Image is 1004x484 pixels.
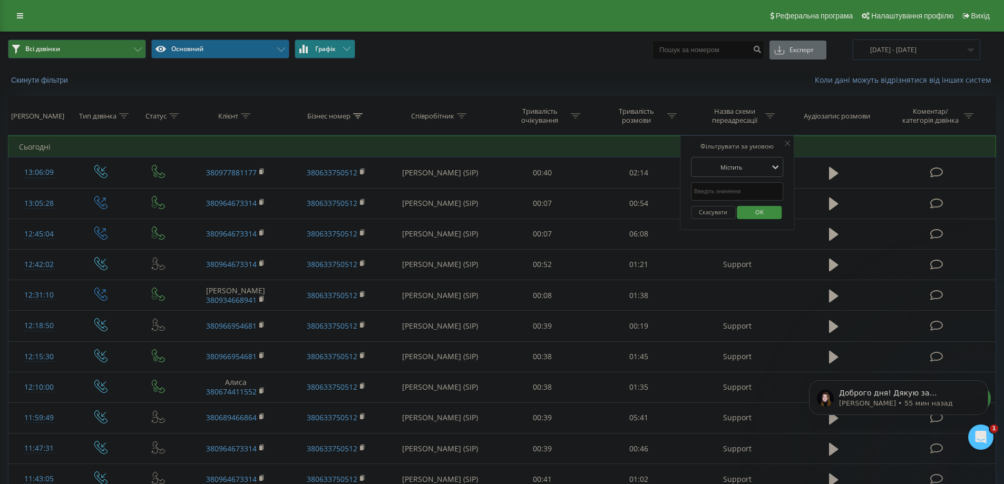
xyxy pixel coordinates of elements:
[691,141,784,152] div: Фільтрувати за умовою
[494,372,591,402] td: 00:38
[307,382,357,392] a: 380633750512
[512,107,568,125] div: Тривалість очікування
[591,341,687,372] td: 01:45
[737,206,782,219] button: OK
[386,311,494,341] td: [PERSON_NAME] (SIP)
[206,387,257,397] a: 380674411552
[591,402,687,433] td: 05:41
[186,372,286,402] td: Алиса
[971,12,990,20] span: Вихід
[206,351,257,361] a: 380966954681
[691,182,784,201] input: Введіть значення
[687,249,787,280] td: Support
[79,112,116,121] div: Тип дзвінка
[307,351,357,361] a: 380633750512
[591,372,687,402] td: 01:35
[307,167,357,177] a: 380633750512
[687,311,787,341] td: Support
[494,402,591,433] td: 00:39
[386,433,494,464] td: [PERSON_NAME] (SIP)
[307,321,357,331] a: 380633750512
[900,107,961,125] div: Коментар/категорія дзвінка
[386,188,494,219] td: [PERSON_NAME] (SIP)
[652,41,764,60] input: Пошук за номером
[19,162,60,183] div: 13:06:09
[206,198,257,208] a: 380964673314
[307,443,357,453] a: 380633750512
[386,249,494,280] td: [PERSON_NAME] (SIP)
[19,285,60,305] div: 12:31:10
[687,433,787,464] td: Support
[804,112,870,121] div: Аудіозапис розмови
[494,249,591,280] td: 00:52
[691,206,736,219] button: Скасувати
[315,45,336,53] span: Графік
[494,157,591,188] td: 00:40
[494,280,591,311] td: 00:08
[494,219,591,249] td: 00:07
[386,219,494,249] td: [PERSON_NAME] (SIP)
[11,112,64,121] div: [PERSON_NAME]
[687,402,787,433] td: Support
[307,229,357,239] a: 380633750512
[386,341,494,372] td: [PERSON_NAME] (SIP)
[386,157,494,188] td: [PERSON_NAME] (SIP)
[990,424,998,433] span: 1
[745,204,774,220] span: OK
[687,341,787,372] td: Support
[218,112,238,121] div: Клієнт
[494,433,591,464] td: 00:39
[307,112,350,121] div: Бізнес номер
[769,41,826,60] button: Експорт
[591,433,687,464] td: 00:46
[494,341,591,372] td: 00:38
[386,372,494,402] td: [PERSON_NAME] (SIP)
[591,188,687,219] td: 00:54
[19,408,60,428] div: 11:59:49
[8,75,73,85] button: Скинути фільтри
[25,45,60,53] span: Всі дзвінки
[608,107,665,125] div: Тривалість розмови
[411,112,454,121] div: Співробітник
[19,254,60,275] div: 12:42:02
[19,347,60,367] div: 12:15:30
[151,39,289,58] button: Основний
[386,402,494,433] td: [PERSON_NAME] (SIP)
[494,188,591,219] td: 00:07
[968,424,993,450] iframe: Intercom live chat
[776,12,853,20] span: Реферальна програма
[591,157,687,188] td: 02:14
[793,358,1004,456] iframe: Intercom notifications сообщение
[307,259,357,269] a: 380633750512
[307,290,357,300] a: 380633750512
[494,311,591,341] td: 00:39
[19,193,60,214] div: 13:05:28
[206,259,257,269] a: 380964673314
[145,112,167,121] div: Статус
[19,315,60,336] div: 12:18:50
[591,249,687,280] td: 01:21
[307,198,357,208] a: 380633750512
[591,311,687,341] td: 00:19
[295,39,355,58] button: Графік
[386,280,494,311] td: [PERSON_NAME] (SIP)
[706,107,763,125] div: Назва схеми переадресації
[815,75,996,85] a: Коли дані можуть відрізнятися вiд інших систем
[206,412,257,422] a: 380689466864
[8,39,146,58] button: Всі дзвінки
[687,372,787,402] td: Support
[871,12,953,20] span: Налаштування профілю
[8,136,996,157] td: Сьогодні
[591,280,687,311] td: 01:38
[206,474,257,484] a: 380964673314
[206,321,257,331] a: 380966954681
[206,229,257,239] a: 380964673314
[206,443,257,453] a: 380964673314
[307,474,357,484] a: 380633750512
[19,438,60,459] div: 11:47:31
[19,377,60,398] div: 12:10:00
